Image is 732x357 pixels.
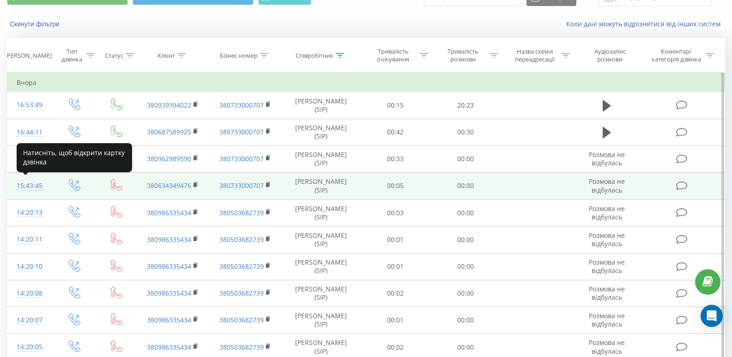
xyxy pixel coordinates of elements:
a: 380687589925 [147,127,191,136]
a: 380939394022 [147,101,191,109]
div: 14:20:11 [17,230,43,248]
div: 15:43:45 [17,177,43,195]
a: 380986335434 [147,343,191,351]
td: 00:00 [430,253,501,280]
span: Розмова не відбулась [589,231,625,248]
td: [PERSON_NAME] (SIP) [282,200,360,226]
td: 00:33 [360,145,430,172]
div: Співробітник [296,52,333,60]
td: [PERSON_NAME] (SIP) [282,280,360,307]
a: 380503682739 [219,235,264,244]
div: Аудіозапис розмови [581,48,638,63]
td: 00:01 [360,307,430,333]
a: 380986335434 [147,235,191,244]
div: Тривалість очікування [369,48,417,63]
div: 14:20:08 [17,284,43,303]
a: 380503682739 [219,289,264,297]
span: Розмова не відбулась [589,338,625,355]
div: Коментар/категорія дзвінка [649,48,703,63]
a: 380634349476 [147,181,191,190]
td: 00:15 [360,92,430,119]
a: 380503682739 [219,262,264,271]
a: 380733000707 [219,181,264,190]
div: 16:44:11 [17,123,43,141]
div: 14:20:05 [17,338,43,356]
button: Скинути фільтри [7,20,64,28]
td: 00:02 [360,280,430,307]
div: Open Intercom Messenger [701,305,723,327]
a: Коли дані можуть відрізнятися вiд інших систем [566,19,725,28]
td: 00:00 [430,280,501,307]
div: Тривалість розмови [439,48,488,63]
div: 16:53:49 [17,96,43,114]
td: 00:01 [360,253,430,280]
td: 00:42 [360,119,430,145]
span: Розмова не відбулась [589,204,625,221]
td: 20:23 [430,92,501,119]
td: 00:00 [430,172,501,199]
span: Розмова не відбулась [589,311,625,328]
td: [PERSON_NAME] (SIP) [282,172,360,199]
a: 380733000707 [219,101,264,109]
td: 00:00 [430,200,501,226]
div: 14:20:10 [17,258,43,276]
div: 14:20:13 [17,204,43,222]
span: Розмова не відбулась [589,258,625,275]
div: Назва схеми переадресації [510,48,559,63]
a: 380733000707 [219,154,264,163]
span: Розмова не відбулась [589,177,625,194]
td: [PERSON_NAME] (SIP) [282,226,360,253]
div: 14:20:07 [17,311,43,329]
a: 380986335434 [147,262,191,271]
div: Тип дзвінка [60,48,84,63]
span: Розмова не відбулась [589,284,625,302]
div: Натисніть, щоб відкрити картку дзвінка [17,143,132,172]
td: 00:00 [430,307,501,333]
span: Розмова не відбулась [589,150,625,167]
a: 380986335434 [147,315,191,324]
td: [PERSON_NAME] (SIP) [282,145,360,172]
a: 380503682739 [219,343,264,351]
td: 00:01 [360,226,430,253]
td: 00:03 [360,200,430,226]
td: [PERSON_NAME] (SIP) [282,119,360,145]
div: [PERSON_NAME] [5,52,52,60]
td: 00:30 [430,119,501,145]
div: Бізнес номер [220,52,258,60]
td: [PERSON_NAME] (SIP) [282,92,360,119]
td: 00:05 [360,172,430,199]
div: Статус [105,52,123,60]
a: 380962989590 [147,154,191,163]
a: 380986335434 [147,289,191,297]
a: 380503682739 [219,208,264,217]
a: 380733000707 [219,127,264,136]
td: [PERSON_NAME] (SIP) [282,253,360,280]
div: Клієнт [157,52,175,60]
td: [PERSON_NAME] (SIP) [282,307,360,333]
a: 380986335434 [147,208,191,217]
td: 00:00 [430,145,501,172]
td: 00:00 [430,226,501,253]
a: 380503682739 [219,315,264,324]
td: Вчора [7,73,725,92]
